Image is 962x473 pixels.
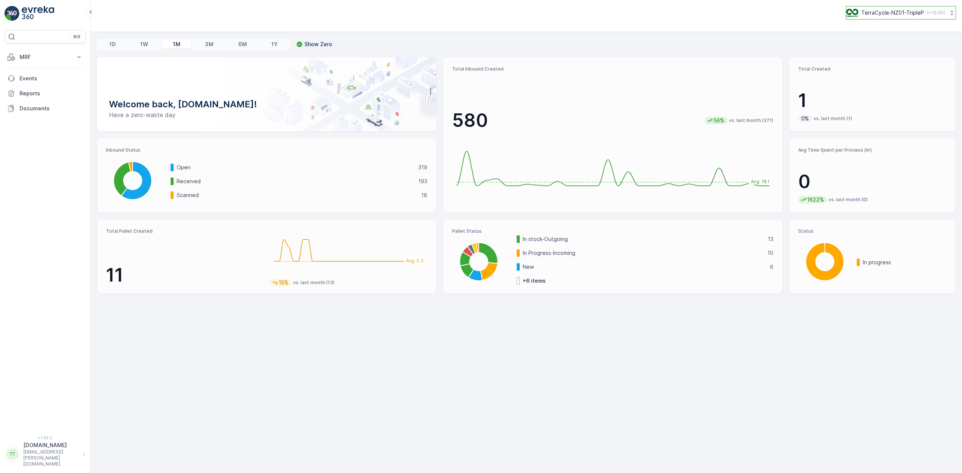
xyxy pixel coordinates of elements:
[814,116,852,122] p: vs. last month (1)
[5,101,86,116] a: Documents
[20,53,71,61] p: MRF
[106,228,264,234] p: Total Pallet Created
[205,41,213,48] p: 3M
[109,98,424,110] p: Welcome back, [DOMAIN_NAME]!
[729,117,773,124] p: vs. last month (371)
[523,277,546,285] p: + 6 items
[278,279,289,286] p: 15%
[20,90,83,97] p: Reports
[806,196,825,203] p: 1622%
[770,263,773,271] p: 6
[523,263,765,271] p: New
[271,41,278,48] p: 1Y
[798,66,947,72] p: Total Created
[861,9,924,17] p: TerraCycle-NZ01-TripleP
[798,228,947,234] p: Status
[800,115,810,122] p: 0%
[863,259,947,266] p: In progress
[22,6,54,21] img: logo_light-DOdMpM7g.png
[452,109,488,132] p: 580
[768,235,773,243] p: 13
[304,41,332,48] p: Show Zero
[23,449,79,467] p: [EMAIL_ADDRESS][PERSON_NAME][DOMAIN_NAME]
[452,228,773,234] p: Pallet Status
[73,34,80,40] p: ⌘B
[418,178,427,185] p: 193
[798,170,947,193] p: 0
[177,191,416,199] p: Scanned
[5,435,86,440] span: v 1.49.0
[829,197,868,203] p: vs. last month (0)
[177,164,413,171] p: Open
[927,10,945,16] p: ( +12:00 )
[106,264,264,286] p: 11
[452,66,773,72] p: Total Inbound Created
[5,6,20,21] img: logo
[23,441,79,449] p: [DOMAIN_NAME]
[109,110,424,119] p: Have a zero-waste day
[238,41,247,48] p: 6M
[798,89,947,112] p: 1
[846,9,858,17] img: TC_7kpGtVS.png
[713,117,725,124] p: 56%
[20,75,83,82] p: Events
[5,50,86,65] button: MRF
[5,71,86,86] a: Events
[6,448,18,460] div: TT
[798,147,947,153] p: Avg Time Spent per Process (hr)
[523,249,762,257] p: In Progress-Incoming
[523,235,763,243] p: In stock-Outgoing
[293,280,334,286] p: vs. last month (13)
[846,6,956,20] button: TerraCycle-NZ01-TripleP(+12:00)
[177,178,413,185] p: Received
[106,147,427,153] p: Inbound Status
[421,191,427,199] p: 18
[418,164,427,171] p: 319
[5,441,86,467] button: TT[DOMAIN_NAME][EMAIL_ADDRESS][PERSON_NAME][DOMAIN_NAME]
[20,105,83,112] p: Documents
[109,41,116,48] p: 1D
[767,249,773,257] p: 10
[5,86,86,101] a: Reports
[140,41,148,48] p: 1W
[173,41,180,48] p: 1M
